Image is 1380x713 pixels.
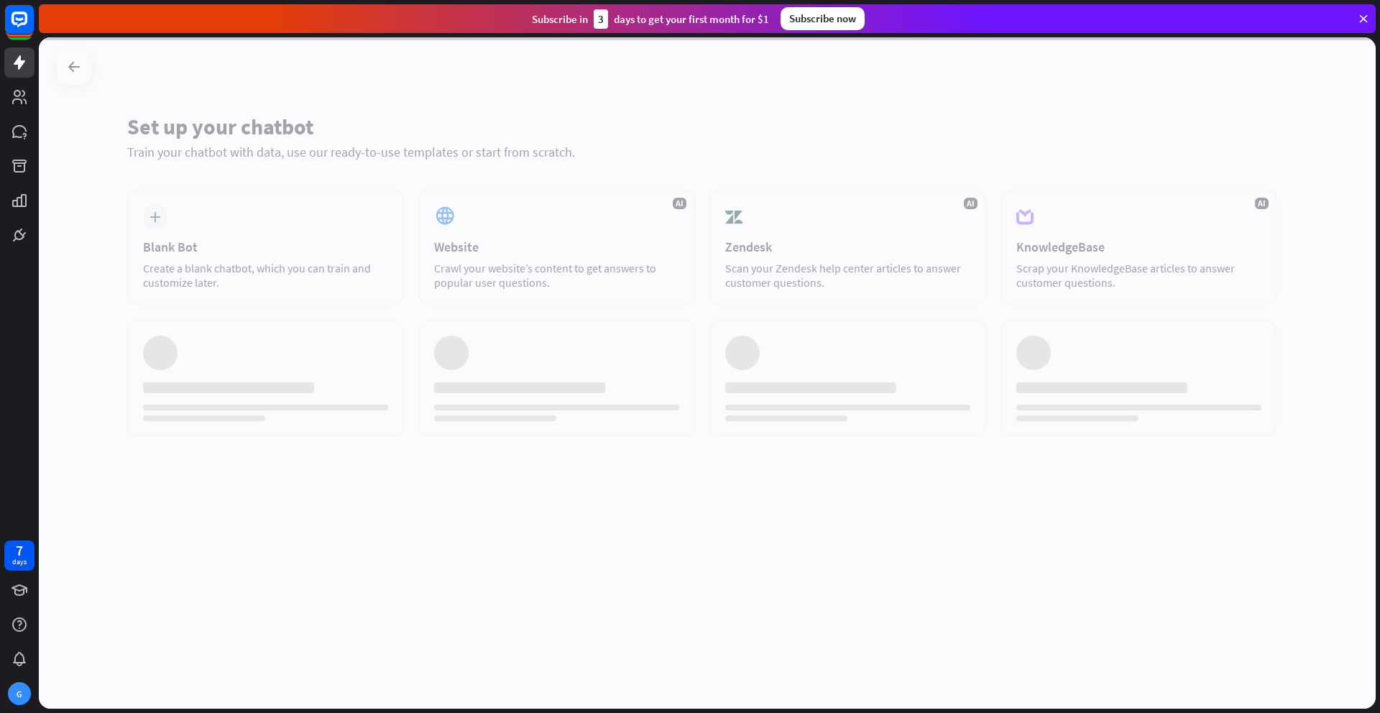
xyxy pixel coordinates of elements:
[532,9,769,29] div: Subscribe in days to get your first month for $1
[4,540,34,571] a: 7 days
[16,544,23,557] div: 7
[12,557,27,567] div: days
[8,682,31,705] div: G
[594,9,608,29] div: 3
[781,7,865,30] div: Subscribe now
